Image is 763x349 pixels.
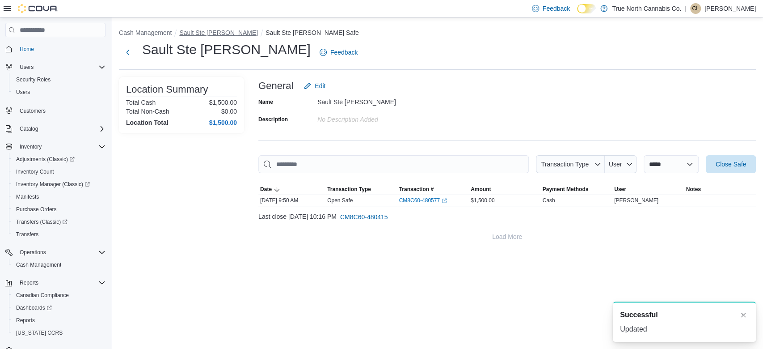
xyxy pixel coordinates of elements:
[16,62,105,72] span: Users
[316,43,361,61] a: Feedback
[13,204,60,215] a: Purchase Orders
[9,166,109,178] button: Inventory Count
[209,119,237,126] h4: $1,500.00
[16,218,67,226] span: Transfers (Classic)
[330,48,358,57] span: Feedback
[13,166,105,177] span: Inventory Count
[605,155,637,173] button: User
[620,310,749,320] div: Notification
[260,186,272,193] span: Date
[9,228,109,241] button: Transfers
[614,197,658,204] span: [PERSON_NAME]
[258,155,529,173] input: This is a search bar. As you type, the results lower in the page will automatically filter.
[13,260,105,270] span: Cash Management
[620,310,658,320] span: Successful
[16,89,30,96] span: Users
[266,29,359,36] button: Sault Ste [PERSON_NAME] Safe
[442,198,447,204] svg: External link
[209,99,237,106] p: $1,500.00
[9,203,109,216] button: Purchase Orders
[9,314,109,327] button: Reports
[541,184,613,195] button: Payment Methods
[13,87,34,98] a: Users
[9,178,109,191] a: Inventory Manager (Classic)
[340,213,388,221] span: CM8C60-480415
[119,29,172,36] button: Cash Management
[16,43,105,55] span: Home
[9,289,109,302] button: Canadian Compliance
[20,143,42,150] span: Inventory
[16,261,61,268] span: Cash Management
[317,95,437,106] div: Sault Ste [PERSON_NAME]
[612,184,684,195] button: User
[2,277,109,289] button: Reports
[337,208,392,226] button: CM8C60-480415
[543,4,570,13] span: Feedback
[399,197,447,204] a: CM8C60-480577External link
[13,192,42,202] a: Manifests
[2,123,109,135] button: Catalog
[13,290,105,301] span: Canadian Compliance
[13,204,105,215] span: Purchase Orders
[179,29,258,36] button: Sault Ste [PERSON_NAME]
[13,87,105,98] span: Users
[325,184,397,195] button: Transaction Type
[16,156,75,163] span: Adjustments (Classic)
[126,84,208,95] h3: Location Summary
[142,41,311,59] h1: Sault Ste [PERSON_NAME]
[492,232,522,241] span: Load More
[9,259,109,271] button: Cash Management
[13,229,105,240] span: Transfers
[315,81,325,90] span: Edit
[685,3,687,14] p: |
[13,166,58,177] a: Inventory Count
[9,302,109,314] a: Dashboards
[16,317,35,324] span: Reports
[9,191,109,203] button: Manifests
[258,98,273,106] label: Name
[16,105,105,116] span: Customers
[16,292,69,299] span: Canadian Compliance
[543,186,589,193] span: Payment Methods
[16,44,38,55] a: Home
[16,277,105,288] span: Reports
[9,73,109,86] button: Security Roles
[577,13,578,14] span: Dark Mode
[13,74,54,85] a: Security Roles
[13,154,78,165] a: Adjustments (Classic)
[16,277,42,288] button: Reports
[119,28,756,39] nav: An example of EuiBreadcrumbs
[16,247,50,258] button: Operations
[20,64,34,71] span: Users
[536,155,605,173] button: Transaction Type
[13,179,105,190] span: Inventory Manager (Classic)
[16,304,52,311] span: Dashboards
[258,116,288,123] label: Description
[126,99,156,106] h6: Total Cash
[684,184,756,195] button: Notes
[2,246,109,259] button: Operations
[317,112,437,123] div: No Description added
[614,186,626,193] span: User
[13,192,105,202] span: Manifests
[13,74,105,85] span: Security Roles
[9,86,109,98] button: Users
[13,179,93,190] a: Inventory Manager (Classic)
[13,229,42,240] a: Transfers
[16,168,54,175] span: Inventory Count
[13,217,71,227] a: Transfers (Classic)
[18,4,58,13] img: Cova
[620,324,749,335] div: Updated
[2,140,109,153] button: Inventory
[16,247,105,258] span: Operations
[609,161,622,168] span: User
[258,208,756,226] div: Last close [DATE] 10:16 PM
[16,123,42,134] button: Catalog
[20,125,38,132] span: Catalog
[9,216,109,228] a: Transfers (Classic)
[471,186,491,193] span: Amount
[16,193,39,200] span: Manifests
[738,310,749,320] button: Dismiss toast
[471,197,494,204] span: $1,500.00
[577,4,596,13] input: Dark Mode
